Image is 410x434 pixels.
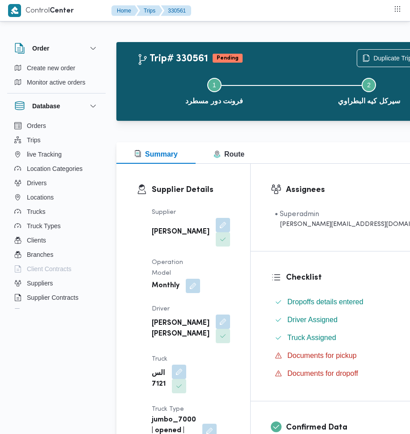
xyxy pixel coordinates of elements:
span: Create new order [27,63,75,73]
button: live Tracking [11,147,102,162]
button: Client Contracts [11,262,102,276]
img: X8yXhbKr1z7QwAAAABJRU5ErkJggg== [8,4,21,17]
button: Trucks [11,204,102,219]
span: Drivers [27,178,47,188]
span: Clients [27,235,46,246]
span: Documents for dropoff [287,370,358,377]
span: Location Categories [27,163,83,174]
b: Center [50,8,74,14]
button: Clients [11,233,102,247]
button: Monitor active orders [11,75,102,89]
span: Documents for pickup [287,350,357,361]
span: live Tracking [27,149,62,160]
button: Order [14,43,98,54]
span: Driver Assigned [287,316,337,323]
b: [PERSON_NAME] [PERSON_NAME] [152,318,209,340]
h2: Trip# 330561 [137,53,208,65]
span: Branches [27,249,53,260]
span: 2 [367,81,371,89]
span: Locations [27,192,54,203]
h3: Supplier Details [152,184,230,196]
button: 330561 [161,5,191,16]
button: Trips [137,5,162,16]
button: Truck Types [11,219,102,233]
span: Truck Type [152,406,184,412]
span: Orders [27,120,46,131]
span: Supplier [152,209,176,215]
span: Truck Assigned [287,332,336,343]
b: Pending [217,55,239,61]
span: Dropoffs details entered [287,298,363,306]
button: Devices [11,305,102,319]
span: Documents for pickup [287,352,357,359]
span: Trips [27,135,41,145]
span: Truck Types [27,221,60,231]
span: Client Contracts [27,264,72,274]
span: Driver [152,306,170,312]
button: Database [14,101,98,111]
button: Suppliers [11,276,102,290]
span: Truck [152,356,167,362]
button: Location Categories [11,162,102,176]
button: Locations [11,190,102,204]
span: Driver Assigned [287,315,337,325]
span: Summary [134,150,178,158]
div: Order [7,61,106,93]
button: Branches [11,247,102,262]
span: Supplier Contracts [27,292,78,303]
b: Monthly [152,281,179,291]
div: Database [7,119,106,312]
span: Route [214,150,244,158]
h3: Database [32,101,60,111]
button: Drivers [11,176,102,190]
span: Pending [213,54,243,63]
span: سيركل كيه البطراوي [338,96,400,106]
span: 1 [213,81,216,89]
button: Trips [11,133,102,147]
span: Monitor active orders [27,77,85,88]
button: Home [111,5,138,16]
h3: Order [32,43,49,54]
span: Suppliers [27,278,53,289]
iframe: chat widget [9,398,38,425]
span: Trucks [27,206,45,217]
b: [PERSON_NAME] [152,227,209,238]
span: Documents for dropoff [287,368,358,379]
span: Dropoffs details entered [287,297,363,307]
span: فرونت دور مسطرد [185,96,243,106]
button: Orders [11,119,102,133]
span: Truck Assigned [287,334,336,341]
span: Operation Model [152,260,183,276]
b: الس 7121 [152,368,166,390]
button: فرونت دور مسطرد [137,67,292,114]
button: Create new order [11,61,102,75]
button: Supplier Contracts [11,290,102,305]
span: Devices [27,306,49,317]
